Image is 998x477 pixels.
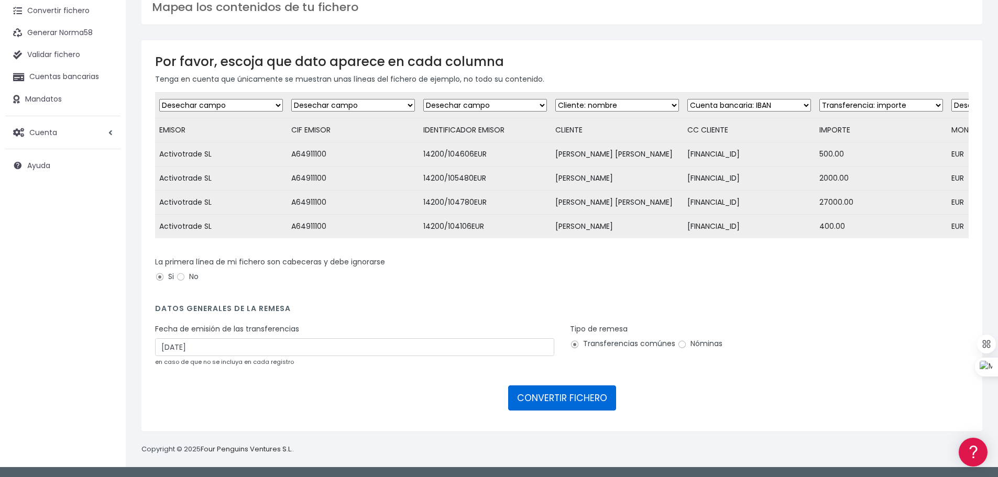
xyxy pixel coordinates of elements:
td: Activotrade SL [155,191,287,215]
td: IMPORTE [815,118,947,142]
a: Videotutoriales [10,165,199,181]
td: 14200/105480EUR [419,167,551,191]
label: Tipo de remesa [570,324,628,335]
td: [FINANCIAL_ID] [683,142,815,167]
label: Fecha de emisión de las transferencias [155,324,299,335]
label: La primera línea de mi fichero son cabeceras y debe ignorarse [155,257,385,268]
td: 14200/104106EUR [419,215,551,239]
label: No [176,271,199,282]
a: Ayuda [5,154,120,176]
td: [PERSON_NAME] [PERSON_NAME] [551,191,683,215]
a: Cuenta [5,121,120,143]
td: [FINANCIAL_ID] [683,191,815,215]
button: Contáctanos [10,280,199,298]
div: Programadores [10,251,199,261]
td: A64911100 [287,167,419,191]
td: IDENTIFICADOR EMISOR [419,118,551,142]
label: Si [155,271,174,282]
div: Información general [10,73,199,83]
td: [FINANCIAL_ID] [683,215,815,239]
a: Cuentas bancarias [5,66,120,88]
a: Validar fichero [5,44,120,66]
button: CONVERTIR FICHERO [508,385,616,411]
td: Activotrade SL [155,215,287,239]
p: Copyright © 2025 . [141,444,294,455]
td: 400.00 [815,215,947,239]
td: A64911100 [287,215,419,239]
td: A64911100 [287,142,419,167]
a: Generar Norma58 [5,22,120,44]
td: A64911100 [287,191,419,215]
td: 14200/104606EUR [419,142,551,167]
a: Four Penguins Ventures S.L. [201,444,292,454]
td: Activotrade SL [155,167,287,191]
td: CIF EMISOR [287,118,419,142]
p: Tenga en cuenta que únicamente se muestran unas líneas del fichero de ejemplo, no todo su contenido. [155,73,969,85]
h4: Datos generales de la remesa [155,304,969,318]
td: [FINANCIAL_ID] [683,167,815,191]
div: Convertir ficheros [10,116,199,126]
td: 27000.00 [815,191,947,215]
td: EMISOR [155,118,287,142]
label: Nóminas [677,338,722,349]
div: Facturación [10,208,199,218]
span: Cuenta [29,127,57,137]
label: Transferencias comúnes [570,338,675,349]
span: Ayuda [27,160,50,171]
small: en caso de que no se incluya en cada registro [155,358,294,366]
td: [PERSON_NAME] [551,167,683,191]
a: Formatos [10,132,199,149]
td: 2000.00 [815,167,947,191]
td: CLIENTE [551,118,683,142]
td: Activotrade SL [155,142,287,167]
a: Información general [10,89,199,105]
a: POWERED BY ENCHANT [144,302,202,312]
td: [PERSON_NAME] [551,215,683,239]
td: CC CLIENTE [683,118,815,142]
a: Perfiles de empresas [10,181,199,197]
a: General [10,225,199,241]
td: [PERSON_NAME] [PERSON_NAME] [551,142,683,167]
td: 500.00 [815,142,947,167]
a: Mandatos [5,88,120,110]
a: Problemas habituales [10,149,199,165]
h3: Por favor, escoja que dato aparece en cada columna [155,54,969,69]
a: API [10,268,199,284]
h3: Mapea los contenidos de tu fichero [152,1,972,14]
td: 14200/104780EUR [419,191,551,215]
